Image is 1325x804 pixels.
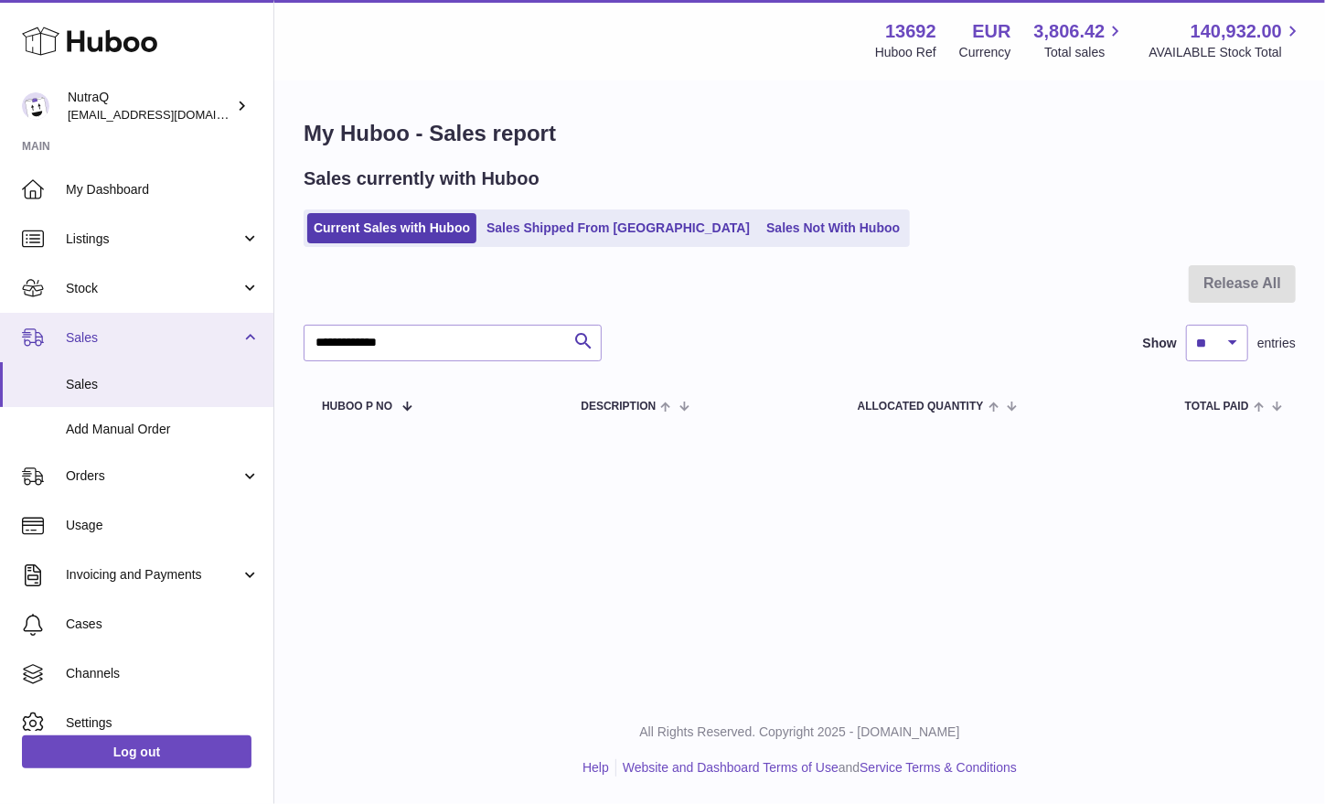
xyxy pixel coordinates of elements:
[289,724,1310,741] p: All Rights Reserved. Copyright 2025 - [DOMAIN_NAME]
[885,19,936,44] strong: 13692
[875,44,936,61] div: Huboo Ref
[972,19,1010,44] strong: EUR
[66,566,240,584] span: Invoicing and Payments
[1185,401,1249,413] span: Total paid
[66,329,240,347] span: Sales
[1149,44,1303,61] span: AVAILABLE Stock Total
[616,759,1017,777] li: and
[22,92,49,120] img: log@nutraq.com
[1191,19,1282,44] span: 140,932.00
[68,89,232,123] div: NutraQ
[66,280,240,297] span: Stock
[66,230,240,248] span: Listings
[307,213,476,243] a: Current Sales with Huboo
[1257,335,1296,352] span: entries
[304,166,540,191] h2: Sales currently with Huboo
[959,44,1011,61] div: Currency
[1143,335,1177,352] label: Show
[1149,19,1303,61] a: 140,932.00 AVAILABLE Stock Total
[22,735,251,768] a: Log out
[760,213,906,243] a: Sales Not With Huboo
[66,467,240,485] span: Orders
[858,401,984,413] span: ALLOCATED Quantity
[1034,19,1127,61] a: 3,806.42 Total sales
[66,421,260,438] span: Add Manual Order
[581,401,656,413] span: Description
[66,665,260,682] span: Channels
[480,213,756,243] a: Sales Shipped From [GEOGRAPHIC_DATA]
[1044,44,1126,61] span: Total sales
[304,119,1296,148] h1: My Huboo - Sales report
[68,107,269,122] span: [EMAIL_ADDRESS][DOMAIN_NAME]
[322,401,392,413] span: Huboo P no
[860,760,1017,775] a: Service Terms & Conditions
[66,181,260,198] span: My Dashboard
[66,376,260,393] span: Sales
[1034,19,1106,44] span: 3,806.42
[582,760,609,775] a: Help
[623,760,839,775] a: Website and Dashboard Terms of Use
[66,517,260,534] span: Usage
[66,616,260,633] span: Cases
[66,714,260,732] span: Settings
